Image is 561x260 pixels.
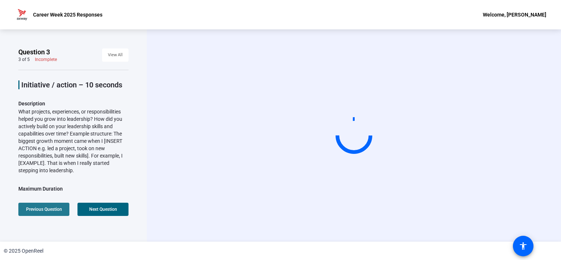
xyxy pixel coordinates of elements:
[108,50,123,61] span: View All
[4,247,43,255] div: © 2025 OpenReel
[18,48,50,57] span: Question 3
[26,207,62,212] span: Previous Question
[89,207,117,212] span: Next Question
[18,203,69,216] button: Previous Question
[35,57,57,62] div: Incomplete
[483,10,546,19] div: Welcome, [PERSON_NAME]
[18,57,30,62] div: 3 of 5
[102,48,129,62] button: View All
[18,184,63,193] div: Maximum Duration
[18,108,129,174] div: What projects, experiences, or responsibilities helped you grow into leadership? How did you acti...
[18,193,63,201] div: 20 secs
[519,242,528,250] mat-icon: accessibility
[77,203,129,216] button: Next Question
[21,80,129,89] p: Initiative / action – 10 seconds
[33,10,102,19] p: Career Week 2025 Responses
[15,7,29,22] img: OpenReel logo
[18,99,129,108] p: Description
